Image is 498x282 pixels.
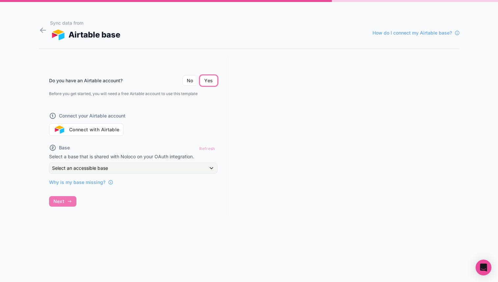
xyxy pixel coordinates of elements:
div: Airtable base [50,29,121,41]
div: Open Intercom Messenger [476,260,491,275]
button: Connect with Airtable [49,123,124,136]
a: How do I connect my Airtable base? [373,30,460,36]
span: How do I connect my Airtable base? [373,30,452,36]
p: Before you get started, you will need a free Airtable account to use this template [49,91,217,96]
img: Airtable logo [53,126,65,134]
h1: Sync data from [50,20,121,26]
button: Yes [200,75,217,86]
label: Do you have an Airtable account? [49,77,123,84]
span: Why is my base missing? [49,179,105,186]
span: Connect your Airtable account [59,113,125,119]
button: No [182,75,198,86]
span: Base [59,144,70,151]
a: Why is my base missing? [49,179,113,186]
button: Select an accessible base [49,163,217,174]
span: Select an accessible base [52,165,108,171]
img: AIRTABLE [50,30,66,40]
p: Select a base that is shared with Noloco on your OAuth integration. [49,153,217,160]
